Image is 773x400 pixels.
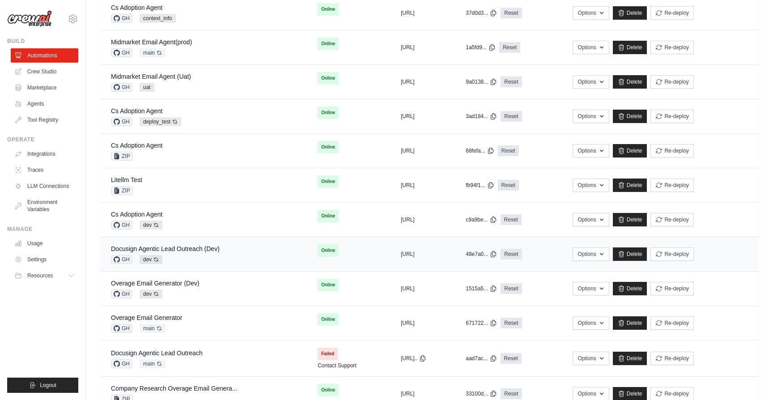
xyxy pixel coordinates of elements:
[11,113,78,127] a: Tool Registry
[318,141,339,153] span: Online
[613,41,647,54] a: Delete
[466,78,497,85] button: 9a0138...
[650,75,694,89] button: Re-deploy
[11,195,78,217] a: Environment Variables
[140,359,166,368] span: main
[111,324,132,333] span: GH
[7,226,78,233] div: Manage
[111,117,132,126] span: GH
[613,282,647,295] a: Delete
[11,179,78,193] a: LLM Connections
[11,163,78,177] a: Traces
[111,245,220,252] a: Docusign Agentic Lead Outreach (Dev)
[498,180,519,191] a: Reset
[140,289,162,298] span: dev
[573,213,609,226] button: Options
[650,213,694,226] button: Re-deploy
[111,73,191,80] a: Midmarket Email Agent (Uat)
[573,352,609,365] button: Options
[650,282,694,295] button: Re-deploy
[140,324,166,333] span: main
[111,385,237,392] a: Company Research Overage Email Genera...
[613,213,647,226] a: Delete
[501,283,522,294] a: Reset
[466,182,494,189] button: fb94f1...
[466,9,497,17] button: 37d0d3...
[7,10,52,27] img: Logo
[466,147,494,154] button: 68fefa...
[140,14,176,23] span: context_info
[613,247,647,261] a: Delete
[7,38,78,45] div: Build
[318,348,338,360] span: Failed
[501,318,522,328] a: Reset
[466,251,497,258] button: 48e7a0...
[613,352,647,365] a: Delete
[650,110,694,123] button: Re-deploy
[318,362,357,369] a: Contact Support
[111,4,162,11] a: Cs Adoption Agent
[573,179,609,192] button: Options
[11,64,78,79] a: Crew Studio
[573,144,609,157] button: Options
[573,110,609,123] button: Options
[111,280,200,287] a: Overage Email Generator (Dev)
[466,44,496,51] button: 1a5fd9...
[111,107,162,115] a: Cs Adoption Agent
[318,210,339,222] span: Online
[111,186,133,195] span: ZIP
[318,313,339,326] span: Online
[613,75,647,89] a: Delete
[111,152,133,161] span: ZIP
[111,289,132,298] span: GH
[111,176,142,183] a: Litellm Test
[613,316,647,330] a: Delete
[318,244,339,257] span: Online
[11,48,78,63] a: Automations
[466,390,497,397] button: 33100d...
[650,247,694,261] button: Re-deploy
[11,268,78,283] button: Resources
[573,41,609,54] button: Options
[573,247,609,261] button: Options
[650,144,694,157] button: Re-deploy
[318,72,339,85] span: Online
[501,214,522,225] a: Reset
[650,41,694,54] button: Re-deploy
[11,236,78,251] a: Usage
[40,382,56,389] span: Logout
[140,48,166,57] span: main
[111,349,203,357] a: Docusign Agentic Lead Outreach
[27,272,53,279] span: Resources
[11,81,78,95] a: Marketplace
[140,83,154,92] span: uat
[111,221,132,230] span: GH
[501,77,522,87] a: Reset
[499,42,520,53] a: Reset
[573,316,609,330] button: Options
[498,145,519,156] a: Reset
[140,117,181,126] span: deploy_test
[650,179,694,192] button: Re-deploy
[650,352,694,365] button: Re-deploy
[573,75,609,89] button: Options
[466,319,497,327] button: 671722...
[613,6,647,20] a: Delete
[140,221,162,230] span: dev
[466,285,497,292] button: 1515a5...
[650,316,694,330] button: Re-deploy
[111,48,132,57] span: GH
[318,3,339,16] span: Online
[573,282,609,295] button: Options
[613,110,647,123] a: Delete
[111,211,162,218] a: Cs Adoption Agent
[466,113,497,120] button: 3ad184...
[501,353,522,364] a: Reset
[111,83,132,92] span: GH
[501,111,522,122] a: Reset
[318,279,339,291] span: Online
[111,255,132,264] span: GH
[7,378,78,393] button: Logout
[613,144,647,157] a: Delete
[573,6,609,20] button: Options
